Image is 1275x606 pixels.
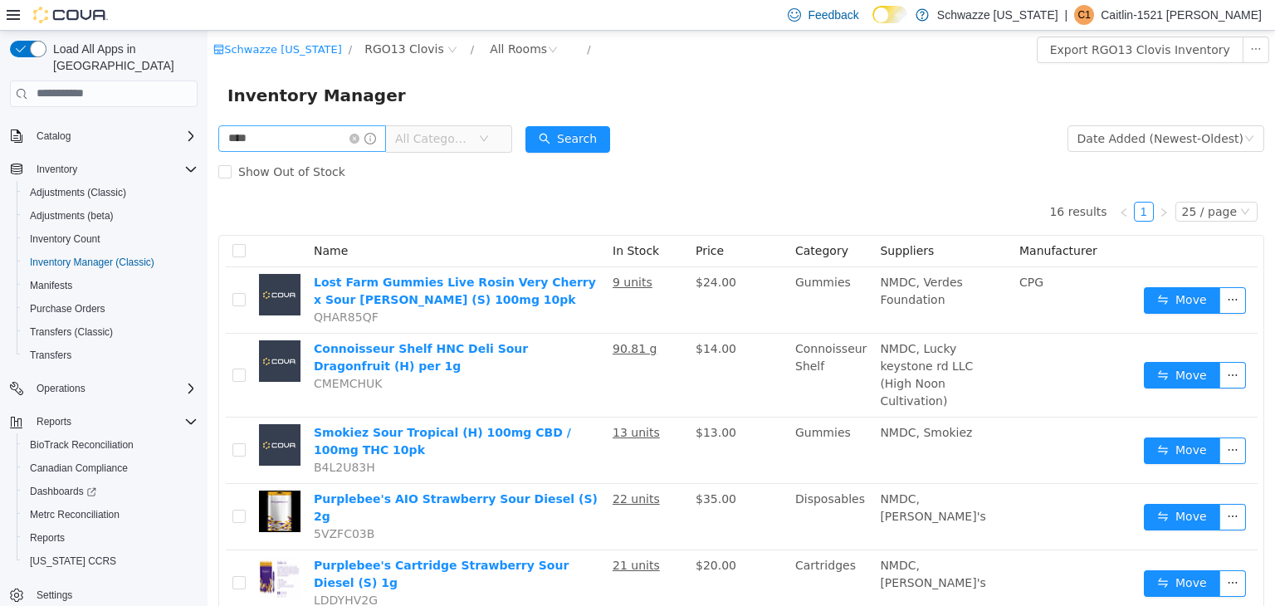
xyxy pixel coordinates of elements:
[672,528,778,559] span: NMDC, [PERSON_NAME]'s
[188,100,263,116] span: All Categories
[812,213,890,227] span: Manufacturer
[1037,103,1047,115] i: icon: down
[1012,540,1038,566] button: icon: ellipsis
[30,279,72,292] span: Manifests
[17,320,204,344] button: Transfers (Classic)
[581,387,666,453] td: Gummies
[405,462,452,475] u: 22 units
[936,257,1013,283] button: icon: swapMove
[488,311,529,325] span: $14.00
[872,6,907,23] input: Dark Mode
[51,310,93,351] img: Connoisseur Shelf HNC Deli Sour Dragonfruit (H) per 1g placeholder
[30,302,105,315] span: Purchase Orders
[106,245,388,276] a: Lost Farm Gummies Live Rosin Very Cherry x Sour [PERSON_NAME] (S) 100mg 10pk
[3,158,204,181] button: Inventory
[1012,257,1038,283] button: icon: ellipsis
[1101,5,1262,25] p: Caitlin-1521 [PERSON_NAME]
[936,540,1013,566] button: icon: swapMove
[30,508,120,521] span: Metrc Reconciliation
[23,322,198,342] span: Transfers (Classic)
[672,245,755,276] span: NMDC, Verdes Foundation
[23,322,120,342] a: Transfers (Classic)
[263,12,266,25] span: /
[106,213,140,227] span: Name
[23,458,198,478] span: Canadian Compliance
[106,528,361,559] a: Purplebee's Cartridge Strawberry Sour Diesel (S) 1g
[30,584,198,605] span: Settings
[808,7,858,23] span: Feedback
[488,213,516,227] span: Price
[37,415,71,428] span: Reports
[17,204,204,227] button: Adjustments (beta)
[379,12,383,25] span: /
[23,505,198,525] span: Metrc Reconciliation
[30,585,79,605] a: Settings
[33,7,108,23] img: Cova
[106,311,320,342] a: Connoisseur Shelf HNC Deli Sour Dragonfruit (H) per 1g
[23,435,198,455] span: BioTrack Reconciliation
[30,349,71,362] span: Transfers
[23,252,198,272] span: Inventory Manager (Classic)
[30,232,100,246] span: Inventory Count
[46,41,198,74] span: Load All Apps in [GEOGRAPHIC_DATA]
[106,395,364,426] a: Smokiez Sour Tropical (H) 100mg CBD / 100mg THC 10pk
[17,480,204,503] a: Dashboards
[30,209,114,222] span: Adjustments (beta)
[30,438,134,452] span: BioTrack Reconciliation
[37,130,71,143] span: Catalog
[23,183,198,203] span: Adjustments (Classic)
[672,462,778,492] span: NMDC, [PERSON_NAME]'s
[106,462,390,492] a: Purplebee's AIO Strawberry Sour Diesel (S) 2g
[946,171,966,191] li: Next Page
[30,256,154,269] span: Inventory Manager (Classic)
[17,457,204,480] button: Canadian Compliance
[672,395,765,408] span: NMDC, Smokiez
[3,125,204,148] button: Catalog
[23,229,198,249] span: Inventory Count
[20,51,208,78] span: Inventory Manager
[1074,5,1094,25] div: Caitlin-1521 Noll
[23,206,198,226] span: Adjustments (beta)
[405,311,449,325] u: 90.81 g
[37,382,85,395] span: Operations
[23,481,103,501] a: Dashboards
[6,12,134,25] a: icon: shopSchwazze [US_STATE]
[51,243,93,285] img: Lost Farm Gummies Live Rosin Very Cherry x Sour Tangie (S) 100mg 10pk placeholder
[30,379,92,398] button: Operations
[936,473,1013,500] button: icon: swapMove
[911,177,921,187] i: icon: left
[488,245,529,258] span: $24.00
[927,172,945,190] a: 1
[672,311,765,377] span: NMDC, Lucky keystone rd LLC (High Noon Cultivation)
[106,280,171,293] span: QHAR85QF
[30,126,77,146] button: Catalog
[581,520,666,586] td: Cartridges
[141,12,144,25] span: /
[23,276,198,296] span: Manifests
[142,103,152,113] i: icon: close-circle
[30,462,128,475] span: Canadian Compliance
[17,181,204,204] button: Adjustments (Classic)
[23,551,198,571] span: Washington CCRS
[581,303,666,387] td: Connoisseur Shelf
[30,412,198,432] span: Reports
[51,526,93,568] img: Purplebee's Cartridge Strawberry Sour Diesel (S) 1g hero shot
[17,550,204,573] button: [US_STATE] CCRS
[672,213,726,227] span: Suppliers
[23,299,112,319] a: Purchase Orders
[870,95,1036,120] div: Date Added (Newest-Oldest)
[106,430,168,443] span: B4L2U83H
[936,407,1013,433] button: icon: swapMove
[30,412,78,432] button: Reports
[23,345,78,365] a: Transfers
[17,297,204,320] button: Purchase Orders
[829,6,1036,32] button: Export RGO13 Clovis Inventory
[975,172,1029,190] div: 25 / page
[23,458,134,478] a: Canadian Compliance
[1012,473,1038,500] button: icon: ellipsis
[17,503,204,526] button: Metrc Reconciliation
[1012,331,1038,358] button: icon: ellipsis
[581,237,666,303] td: Gummies
[106,496,167,510] span: 5VZFC03B
[405,395,452,408] u: 13 units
